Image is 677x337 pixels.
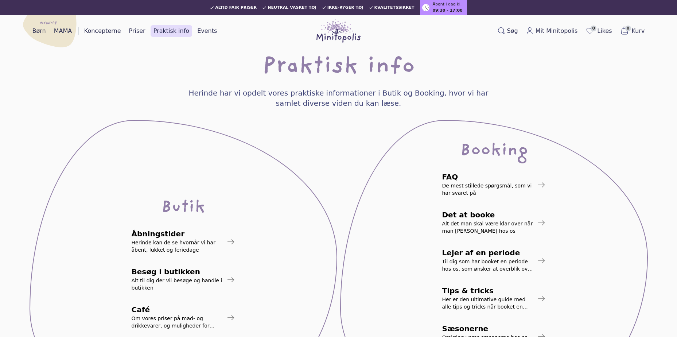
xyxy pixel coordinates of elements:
[30,25,49,37] a: Børn
[460,144,528,159] div: Booking
[442,325,534,332] span: Sæsonerne
[129,227,238,256] a: ÅbningstiderHerinde kan de se hvornår vi har åbent, lukket og feriedage
[327,5,363,10] span: Ikke-ryger tøj
[442,182,534,197] span: De mest stillede spørgsmål, som vi har svaret på
[439,208,549,237] a: Det at bookeAlt det man skal være klar over når man [PERSON_NAME] hos os
[442,173,534,181] span: FAQ
[432,1,462,8] span: Åbent i dag kl.
[129,303,238,332] a: CaféOm vores priser på mad- og drikkevarer, og muligheder for bestilling
[175,88,502,108] h4: Herinde har vi opdelt vores praktiske informationer i Butik og Booking, hvor vi har samlet divers...
[132,230,223,237] span: Åbningstider
[632,27,645,35] span: Kurv
[583,25,615,37] a: 0Likes
[442,249,534,256] span: Lejer af en periode
[129,265,238,294] a: Besøg i butikkenAlt til dig der vil besøge og handle i butikken
[51,25,75,37] a: MAMA
[507,27,518,35] span: Søg
[132,306,223,313] span: Café
[442,220,534,235] span: Alt det man skal være klar over når man [PERSON_NAME] hos os
[132,277,223,291] span: Alt til dig der vil besøge og handle i butikken
[439,246,549,275] a: Lejer af en periodeTil dig som har booket en periode hos os, som ønsker at overblik over processer
[132,268,223,275] span: Besøg i butikken
[161,201,205,216] div: Butik
[132,315,223,329] span: Om vores priser på mad- og drikkevarer, og muligheder for bestilling
[268,5,316,10] span: Neutral vasket tøj
[194,25,220,37] a: Events
[81,25,124,37] a: Koncepterne
[442,258,534,272] span: Til dig som har booket en periode hos os, som ønsker at overblik over processer
[439,284,549,313] a: Tips & tricksHer er den ultimative guide med alle tips og tricks når booket en periode hos os
[442,296,534,310] span: Her er den ultimative guide med alle tips og tricks når booket en periode hos os
[523,25,581,37] a: Mit Minitopolis
[262,56,415,79] h1: Praktisk info
[132,239,223,253] span: Herinde kan de se hvornår vi har åbent, lukket og feriedage
[536,27,578,35] span: Mit Minitopolis
[617,25,648,37] button: 0Kurv
[597,27,612,35] span: Likes
[625,26,631,31] span: 0
[442,287,534,294] span: Tips & tricks
[495,25,521,37] button: Søg
[442,211,534,218] span: Det at booke
[374,5,415,10] span: Kvalitetssikret
[151,25,192,37] a: Praktisk info
[591,26,596,31] span: 0
[432,8,462,14] span: 09:30 - 17:00
[316,19,361,43] img: Minitopolis logo
[126,25,148,37] a: Priser
[439,170,549,200] a: FAQDe mest stillede spørgsmål, som vi har svaret på
[215,5,257,10] span: Altid fair priser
